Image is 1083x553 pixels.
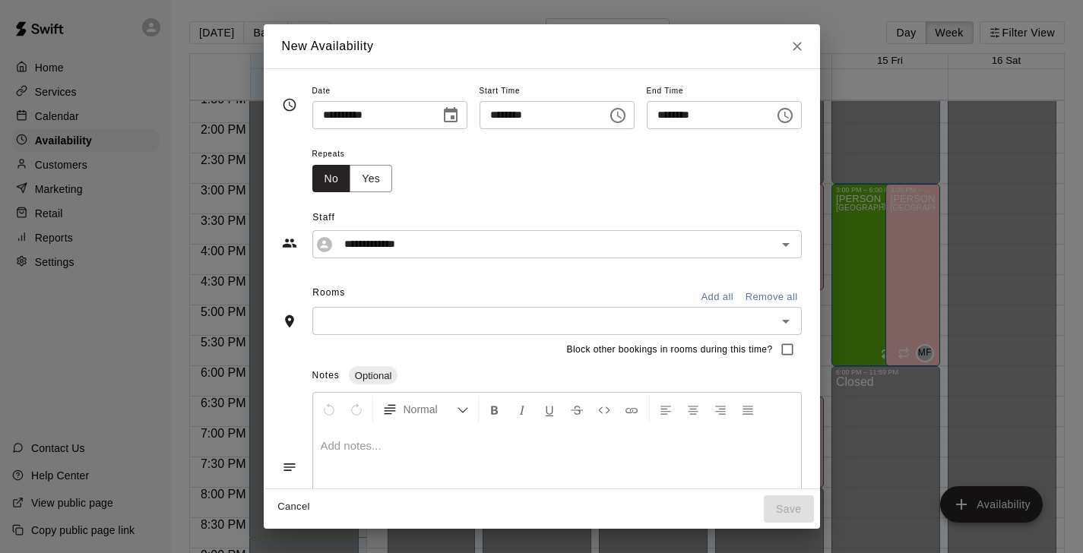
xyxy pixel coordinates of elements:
[564,396,590,423] button: Format Strikethrough
[316,396,342,423] button: Undo
[312,370,340,381] span: Notes
[349,370,397,381] span: Optional
[312,206,801,230] span: Staff
[770,100,800,131] button: Choose time, selected time is 8:00 PM
[619,396,644,423] button: Insert Link
[282,314,297,329] svg: Rooms
[312,81,467,102] span: Date
[282,235,297,251] svg: Staff
[775,234,796,255] button: Open
[591,396,617,423] button: Insert Code
[282,36,374,56] h6: New Availability
[537,396,562,423] button: Format Underline
[603,100,633,131] button: Choose time, selected time is 3:00 PM
[680,396,706,423] button: Center Align
[480,81,635,102] span: Start Time
[344,396,369,423] button: Redo
[742,286,802,309] button: Remove all
[775,311,796,332] button: Open
[282,97,297,112] svg: Timing
[693,286,742,309] button: Add all
[376,396,475,423] button: Formatting Options
[312,165,351,193] button: No
[312,144,405,165] span: Repeats
[784,33,811,60] button: Close
[404,402,457,417] span: Normal
[312,165,393,193] div: outlined button group
[647,81,802,102] span: End Time
[482,396,508,423] button: Format Bold
[350,165,392,193] button: Yes
[708,396,733,423] button: Right Align
[735,396,761,423] button: Justify Align
[270,495,318,519] button: Cancel
[312,287,345,298] span: Rooms
[435,100,466,131] button: Choose date, selected date is Aug 12, 2025
[653,396,679,423] button: Left Align
[509,396,535,423] button: Format Italics
[567,343,773,358] span: Block other bookings in rooms during this time?
[282,460,297,475] svg: Notes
